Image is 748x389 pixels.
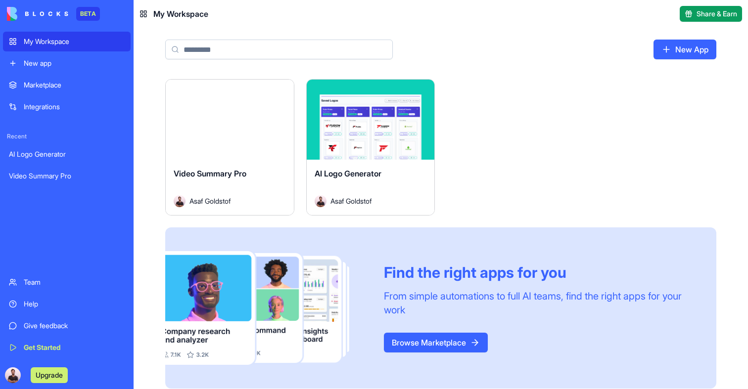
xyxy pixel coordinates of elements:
[306,79,435,216] a: AI Logo GeneratorAvatarAsaf Goldstof
[24,37,125,46] div: My Workspace
[3,144,131,164] a: AI Logo Generator
[3,53,131,73] a: New app
[654,40,716,59] a: New App
[3,132,131,140] span: Recent
[174,169,246,178] span: Video Summary Pro
[7,7,100,21] a: BETA
[31,370,68,380] a: Upgrade
[24,299,125,309] div: Help
[384,263,693,281] div: Find the right apps for you
[330,196,372,206] span: Asaf Goldstof
[3,97,131,117] a: Integrations
[3,166,131,186] a: Video Summary Pro
[9,149,125,159] div: AI Logo Generator
[3,32,131,51] a: My Workspace
[697,9,737,19] span: Share & Earn
[384,333,488,352] a: Browse Marketplace
[384,289,693,317] div: From simple automations to full AI teams, find the right apps for your work
[189,196,231,206] span: Asaf Goldstof
[24,58,125,68] div: New app
[3,294,131,314] a: Help
[165,79,294,216] a: Video Summary ProAvatarAsaf Goldstof
[3,75,131,95] a: Marketplace
[24,321,125,331] div: Give feedback
[165,251,368,365] img: Frame_181_egmpey.png
[24,102,125,112] div: Integrations
[3,338,131,357] a: Get Started
[9,171,125,181] div: Video Summary Pro
[5,367,21,383] img: ACg8ocIFe4mpBQX5u460lXmeA2nFzDMZ2UrPvz3Gt-BrFkCbfC-6sCY=s96-c
[3,272,131,292] a: Team
[315,169,381,178] span: AI Logo Generator
[174,195,186,207] img: Avatar
[76,7,100,21] div: BETA
[153,8,208,20] span: My Workspace
[24,80,125,90] div: Marketplace
[315,195,327,207] img: Avatar
[3,316,131,336] a: Give feedback
[24,343,125,352] div: Get Started
[24,277,125,287] div: Team
[7,7,68,21] img: logo
[680,6,742,22] button: Share & Earn
[31,367,68,383] button: Upgrade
